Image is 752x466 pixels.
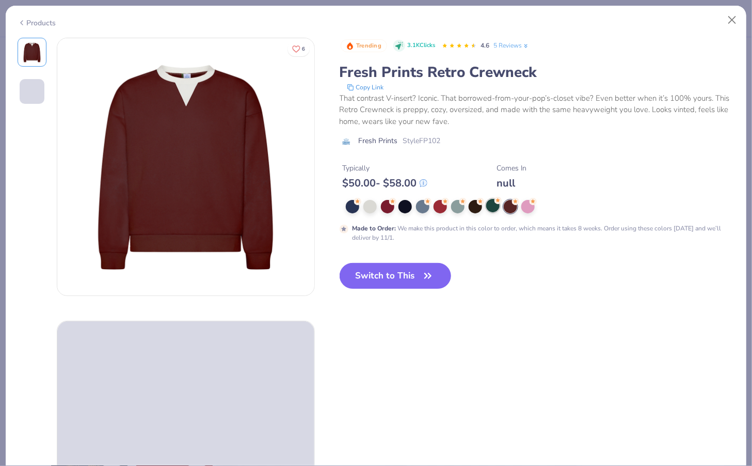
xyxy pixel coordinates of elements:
div: $ 50.00 - $ 58.00 [343,177,427,190]
button: Close [723,10,742,30]
span: 6 [302,46,305,52]
div: 4.6 Stars [442,38,477,54]
div: Typically [343,163,427,174]
span: 3.1K Clicks [408,41,436,50]
button: Badge Button [341,39,387,53]
button: copy to clipboard [344,82,387,92]
div: Products [18,18,56,28]
div: Comes In [497,163,527,174]
div: We make this product in this color to order, which means it takes 8 weeks. Order using these colo... [353,224,735,242]
span: Trending [356,43,381,49]
img: Front [20,40,44,65]
button: Switch to This [340,263,452,289]
strong: Made to Order : [353,224,396,232]
img: brand logo [340,137,354,146]
div: That contrast V-insert? Iconic. That borrowed-from-your-pop’s-closet vibe? Even better when it’s ... [340,92,735,128]
span: Style FP102 [403,135,441,146]
img: Trending sort [346,42,354,50]
span: Fresh Prints [359,135,398,146]
button: Like [287,41,310,56]
div: Fresh Prints Retro Crewneck [340,63,735,82]
span: 4.6 [481,41,490,50]
a: 5 Reviews [494,41,530,50]
img: Front [57,38,314,296]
